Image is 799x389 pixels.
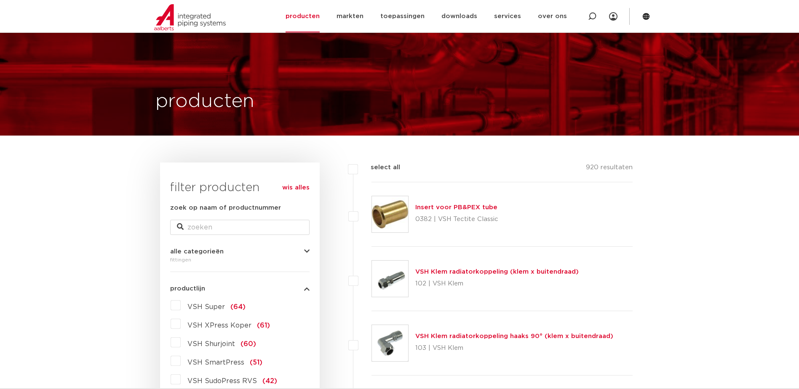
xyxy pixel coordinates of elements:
p: 103 | VSH Klem [415,341,613,355]
img: Thumbnail for VSH Klem radiatorkoppeling (klem x buitendraad) [372,261,408,297]
button: alle categorieën [170,248,310,255]
span: productlijn [170,285,205,292]
span: (42) [262,378,277,384]
span: VSH SudoPress RVS [187,378,257,384]
span: (61) [257,322,270,329]
h1: producten [155,88,254,115]
span: VSH XPress Koper [187,322,251,329]
span: (64) [230,304,246,310]
a: Insert voor PB&PEX tube [415,204,497,210]
p: 920 resultaten [586,163,633,176]
span: alle categorieën [170,248,224,255]
input: zoeken [170,220,310,235]
a: wis alles [282,183,310,193]
p: 102 | VSH Klem [415,277,579,290]
div: fittingen [170,255,310,265]
label: select all [358,163,400,173]
a: VSH Klem radiatorkoppeling (klem x buitendraad) [415,269,579,275]
span: VSH SmartPress [187,359,244,366]
p: 0382 | VSH Tectite Classic [415,213,498,226]
span: (51) [250,359,262,366]
h3: filter producten [170,179,310,196]
img: Thumbnail for Insert voor PB&PEX tube [372,196,408,232]
a: VSH Klem radiatorkoppeling haaks 90° (klem x buitendraad) [415,333,613,339]
span: (60) [241,341,256,347]
span: VSH Super [187,304,225,310]
button: productlijn [170,285,310,292]
img: Thumbnail for VSH Klem radiatorkoppeling haaks 90° (klem x buitendraad) [372,325,408,361]
span: VSH Shurjoint [187,341,235,347]
label: zoek op naam of productnummer [170,203,281,213]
